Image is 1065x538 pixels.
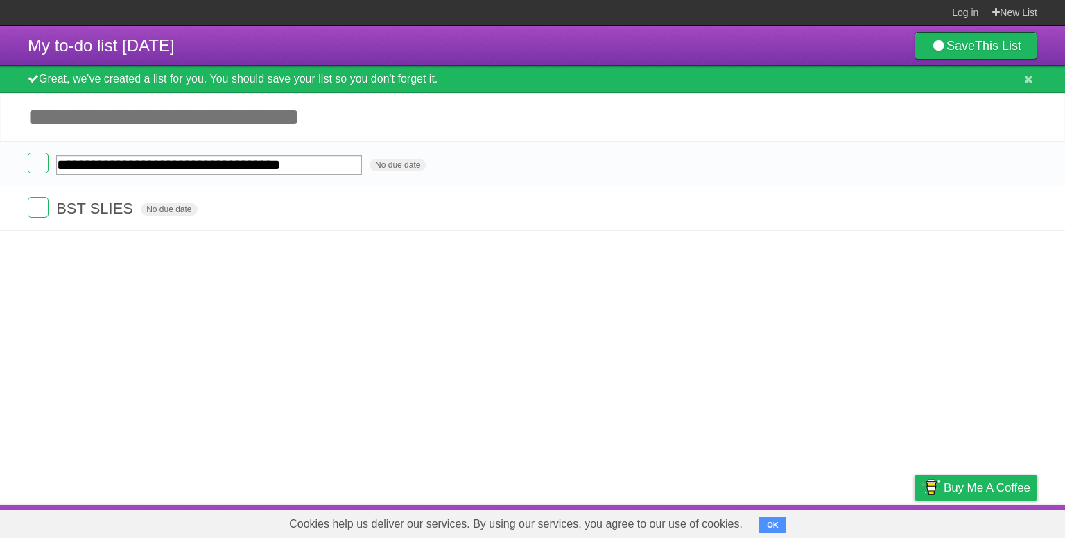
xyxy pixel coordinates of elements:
button: OK [759,517,786,533]
a: Terms [849,508,880,535]
a: About [730,508,759,535]
a: SaveThis List [915,32,1037,60]
a: Developers [776,508,832,535]
span: No due date [370,159,426,171]
label: Done [28,197,49,218]
span: My to-do list [DATE] [28,36,175,55]
span: No due date [141,203,197,216]
a: Privacy [897,508,933,535]
span: Cookies help us deliver our services. By using our services, you agree to our use of cookies. [275,510,756,538]
span: Buy me a coffee [944,476,1030,500]
a: Suggest a feature [950,508,1037,535]
img: Buy me a coffee [921,476,940,499]
b: This List [975,39,1021,53]
a: Buy me a coffee [915,475,1037,501]
span: BST SLIES [56,200,137,217]
label: Done [28,153,49,173]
